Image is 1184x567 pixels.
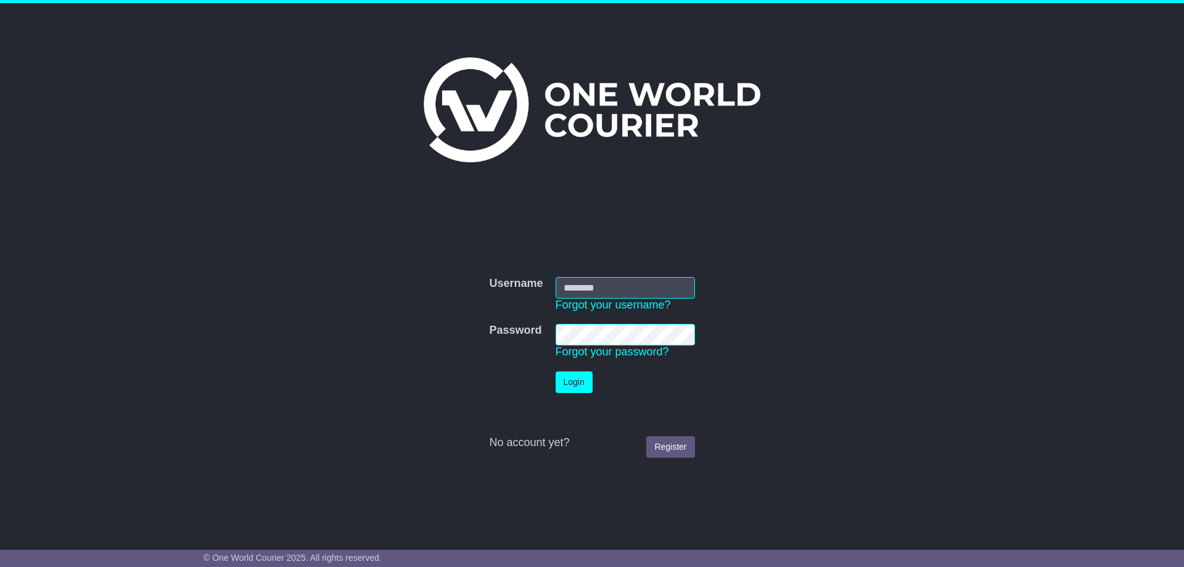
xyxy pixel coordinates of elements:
span: © One World Courier 2025. All rights reserved. [203,553,382,563]
button: Login [556,371,593,393]
a: Forgot your password? [556,346,669,358]
label: Username [489,277,543,291]
a: Forgot your username? [556,299,671,311]
div: No account yet? [489,436,694,450]
label: Password [489,324,541,337]
a: Register [646,436,694,458]
img: One World [424,57,760,162]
